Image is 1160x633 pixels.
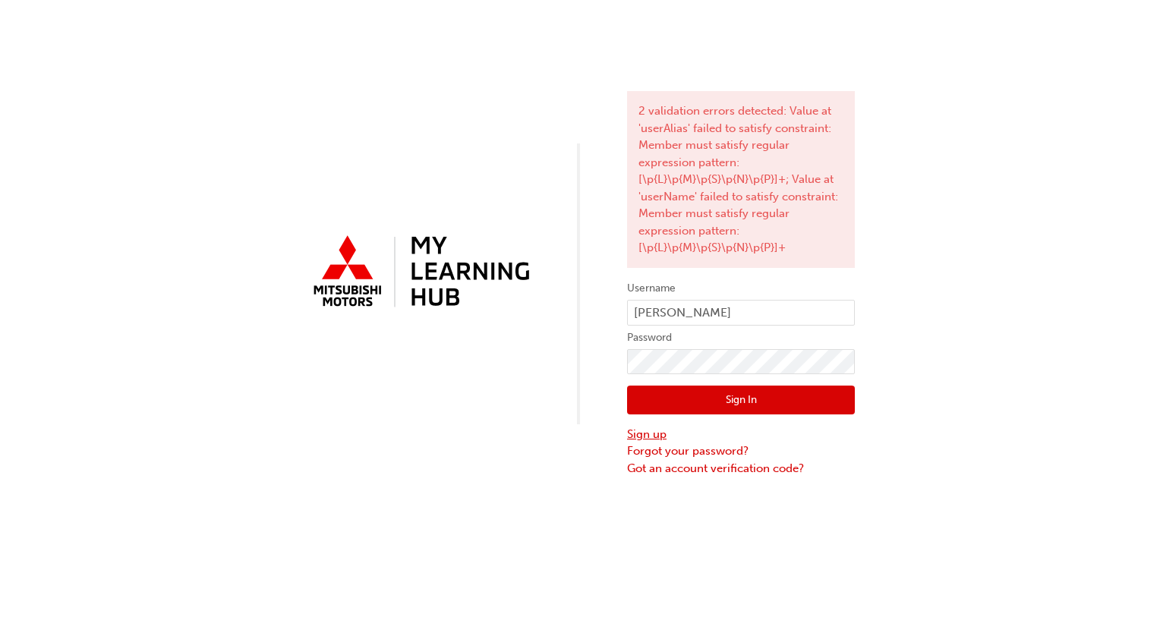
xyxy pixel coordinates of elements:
img: mmal [305,229,533,316]
input: Username [627,300,855,326]
label: Username [627,279,855,298]
a: Forgot your password? [627,442,855,460]
label: Password [627,329,855,347]
button: Sign In [627,386,855,414]
a: Got an account verification code? [627,460,855,477]
a: Sign up [627,426,855,443]
div: 2 validation errors detected: Value at 'userAlias' failed to satisfy constraint: Member must sati... [627,91,855,268]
